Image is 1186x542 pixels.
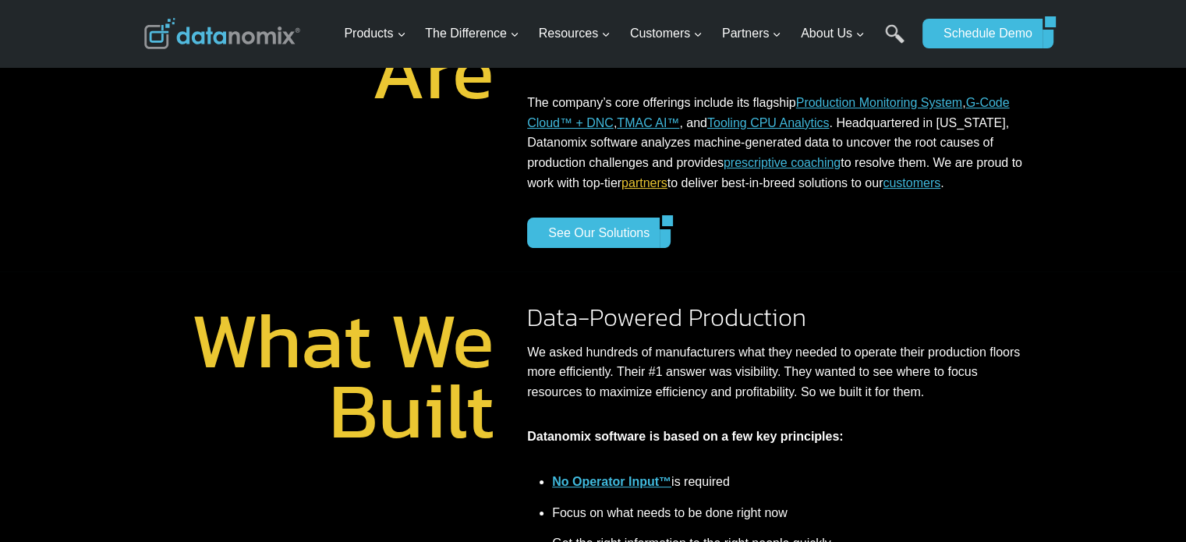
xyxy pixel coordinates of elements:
[552,475,671,488] a: No Operator Input™
[163,305,495,445] h1: What We Built
[552,498,1023,529] li: Focus on what needs to be done right now
[552,472,1023,498] li: is required
[338,9,915,59] nav: Primary Navigation
[527,430,843,443] strong: Datanomix software is based on a few key principles:
[144,18,300,49] img: Datanomix
[344,23,405,44] span: Products
[883,176,940,190] a: customers
[630,23,703,44] span: Customers
[801,23,865,44] span: About Us
[722,23,781,44] span: Partners
[527,93,1023,193] p: The company’s core offerings include its flagship , , , and . Headquartered in [US_STATE], Datano...
[617,116,679,129] a: TMAC AI™
[527,299,806,336] span: Data-Powered Production
[621,176,667,190] a: partners
[707,116,830,129] a: Tooling CPU Analytics
[539,23,611,44] span: Resources
[724,156,841,169] a: prescriptive coaching
[796,96,962,109] a: Production Monitoring System
[425,23,519,44] span: The Difference
[922,19,1043,48] a: Schedule Demo
[527,218,660,247] a: See Our Solutions
[527,96,1009,129] a: G-Code Cloud™ + DNC
[527,342,1023,402] p: We asked hundreds of manufacturers what they needed to operate their production floors more effic...
[885,24,905,59] a: Search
